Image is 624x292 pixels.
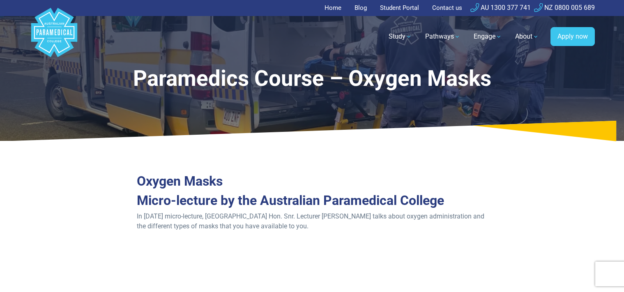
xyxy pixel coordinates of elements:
a: NZ 0800 005 689 [534,4,595,11]
span: Micro-lecture by the Australian Paramedical College [137,193,444,208]
a: Engage [469,25,507,48]
a: Study [384,25,417,48]
a: AU 1300 377 741 [470,4,531,11]
a: Australian Paramedical College [30,16,79,57]
a: Pathways [420,25,465,48]
span: Oxygen Masks [137,173,223,189]
p: In [DATE] micro-lecture, [GEOGRAPHIC_DATA] Hon. Snr. Lecturer [PERSON_NAME] talks about oxygen ad... [137,212,487,231]
h1: Paramedics Course – Oxygen Masks [100,66,524,92]
a: Apply now [550,27,595,46]
a: About [510,25,544,48]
